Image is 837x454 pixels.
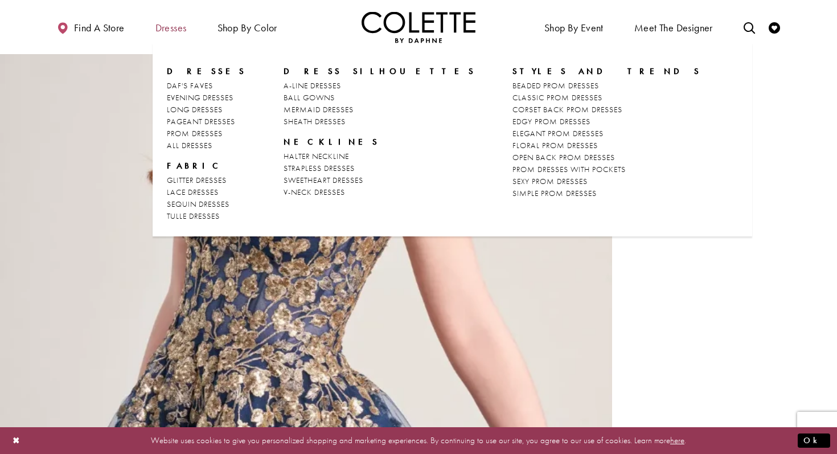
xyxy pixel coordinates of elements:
[167,199,229,209] span: SEQUIN DRESSES
[54,11,127,43] a: Find a store
[167,211,220,221] span: TULLE DRESSES
[512,128,701,140] a: ELEGANT PROM DRESSES
[541,11,606,43] span: Shop By Event
[167,116,235,126] span: PAGEANT DRESSES
[284,174,475,186] a: SWEETHEART DRESSES
[284,136,475,148] span: NECKLINES
[167,160,247,171] span: FABRIC
[284,186,475,198] a: V-NECK DRESSES
[512,175,701,187] a: SEXY PROM DRESSES
[631,11,716,43] a: Meet the designer
[167,140,212,150] span: ALL DRESSES
[512,66,701,77] span: STYLES AND TRENDS
[167,187,219,197] span: LACE DRESSES
[167,116,247,128] a: PAGEANT DRESSES
[284,104,354,114] span: MERMAID DRESSES
[284,162,475,174] a: STRAPLESS DRESSES
[167,66,247,77] span: Dresses
[512,140,598,150] span: FLORAL PROM DRESSES
[512,116,701,128] a: EDGY PROM DRESSES
[215,11,280,43] span: Shop by color
[634,22,713,34] span: Meet the designer
[362,11,475,43] img: Colette by Daphne
[284,136,379,148] span: NECKLINES
[167,198,247,210] a: SEQUIN DRESSES
[167,210,247,222] a: TULLE DRESSES
[512,163,701,175] a: PROM DRESSES WITH POCKETS
[284,80,341,91] span: A-LINE DRESSES
[798,433,830,448] button: Submit Dialog
[512,140,701,152] a: FLORAL PROM DRESSES
[284,151,349,161] span: HALTER NECKLINE
[741,11,758,43] a: Toggle search
[284,66,475,77] span: DRESS SILHOUETTES
[512,80,599,91] span: BEADED PROM DRESSES
[544,22,604,34] span: Shop By Event
[167,175,227,185] span: GLITTER DRESSES
[167,92,247,104] a: EVENING DRESSES
[284,80,475,92] a: A-LINE DRESSES
[512,187,701,199] a: SIMPLE PROM DRESSES
[167,104,223,114] span: LONG DRESSES
[155,22,187,34] span: Dresses
[167,174,247,186] a: GLITTER DRESSES
[284,175,363,185] span: SWEETHEART DRESSES
[512,92,701,104] a: CLASSIC PROM DRESSES
[512,104,622,114] span: CORSET BACK PROM DRESSES
[167,92,233,103] span: EVENING DRESSES
[362,11,475,43] a: Visit Home Page
[284,104,475,116] a: MERMAID DRESSES
[7,431,26,451] button: Close Dialog
[512,152,701,163] a: OPEN BACK PROM DRESSES
[153,11,190,43] span: Dresses
[284,116,475,128] a: SHEATH DRESSES
[766,11,783,43] a: Check Wishlist
[167,80,247,92] a: DAF'S FAVES
[167,186,247,198] a: LACE DRESSES
[167,140,247,152] a: ALL DRESSES
[167,104,247,116] a: LONG DRESSES
[512,152,615,162] span: OPEN BACK PROM DRESSES
[284,150,475,162] a: HALTER NECKLINE
[512,164,626,174] span: PROM DRESSES WITH POCKETS
[284,163,355,173] span: STRAPLESS DRESSES
[512,104,701,116] a: CORSET BACK PROM DRESSES
[74,22,125,34] span: Find a store
[218,22,277,34] span: Shop by color
[512,128,604,138] span: ELEGANT PROM DRESSES
[670,435,684,446] a: here
[512,188,597,198] span: SIMPLE PROM DRESSES
[284,92,335,103] span: BALL GOWNS
[284,92,475,104] a: BALL GOWNS
[167,128,223,138] span: PROM DRESSES
[512,80,701,92] a: BEADED PROM DRESSES
[167,128,247,140] a: PROM DRESSES
[284,116,346,126] span: SHEATH DRESSES
[512,176,588,186] span: SEXY PROM DRESSES
[167,160,224,171] span: FABRIC
[82,433,755,448] p: Website uses cookies to give you personalized shopping and marketing experiences. By continuing t...
[512,92,602,103] span: CLASSIC PROM DRESSES
[167,80,213,91] span: DAF'S FAVES
[512,116,590,126] span: EDGY PROM DRESSES
[284,187,345,197] span: V-NECK DRESSES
